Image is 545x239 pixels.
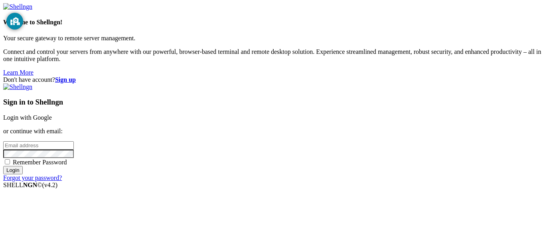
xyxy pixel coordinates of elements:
[3,141,74,150] input: Email address
[3,114,52,121] a: Login with Google
[3,182,57,188] span: SHELL ©
[5,159,10,164] input: Remember Password
[3,166,23,174] input: Login
[6,13,23,30] button: GoGuardian Privacy Information
[3,35,542,42] p: Your secure gateway to remote server management.
[3,128,542,135] p: or continue with email:
[3,48,542,63] p: Connect and control your servers from anywhere with our powerful, browser-based terminal and remo...
[3,98,542,107] h3: Sign in to Shellngn
[55,76,76,83] a: Sign up
[3,83,32,91] img: Shellngn
[42,182,58,188] span: 4.2.0
[3,19,542,26] h4: Welcome to Shellngn!
[23,182,38,188] b: NGN
[3,3,32,10] img: Shellngn
[13,159,67,166] span: Remember Password
[3,69,34,76] a: Learn More
[3,76,542,83] div: Don't have account?
[3,174,62,181] a: Forgot your password?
